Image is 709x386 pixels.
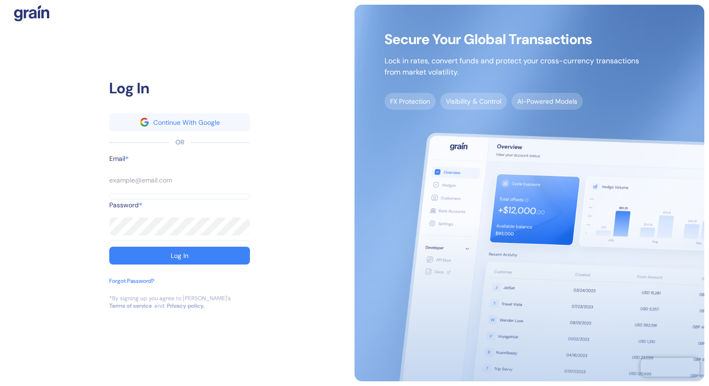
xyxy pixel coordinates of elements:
div: Continue With Google [153,119,220,126]
label: Email [109,154,125,164]
span: AI-Powered Models [512,93,583,110]
button: googleContinue With Google [109,114,250,131]
span: Secure Your Global Transactions [385,35,639,44]
label: Password [109,200,139,210]
div: OR [175,137,184,147]
div: *By signing up you agree to [PERSON_NAME]’s [109,295,231,302]
img: logo [14,5,49,22]
span: Visibility & Control [440,93,507,110]
div: and [154,302,165,310]
div: Log In [109,77,250,99]
button: Log In [109,247,250,265]
a: Privacy policy. [167,302,204,310]
input: example@email.com [109,171,188,189]
iframe: Chatra live chat [641,358,700,377]
img: google [140,118,149,126]
img: signup-main-image [354,5,704,381]
div: Log In [171,252,189,259]
a: Terms of service [109,302,152,310]
div: Forgot Password? [109,277,154,285]
span: FX Protection [385,93,436,110]
p: Lock in rates, convert funds and protect your cross-currency transactions from market volatility. [385,55,639,78]
button: Forgot Password? [109,277,154,295]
